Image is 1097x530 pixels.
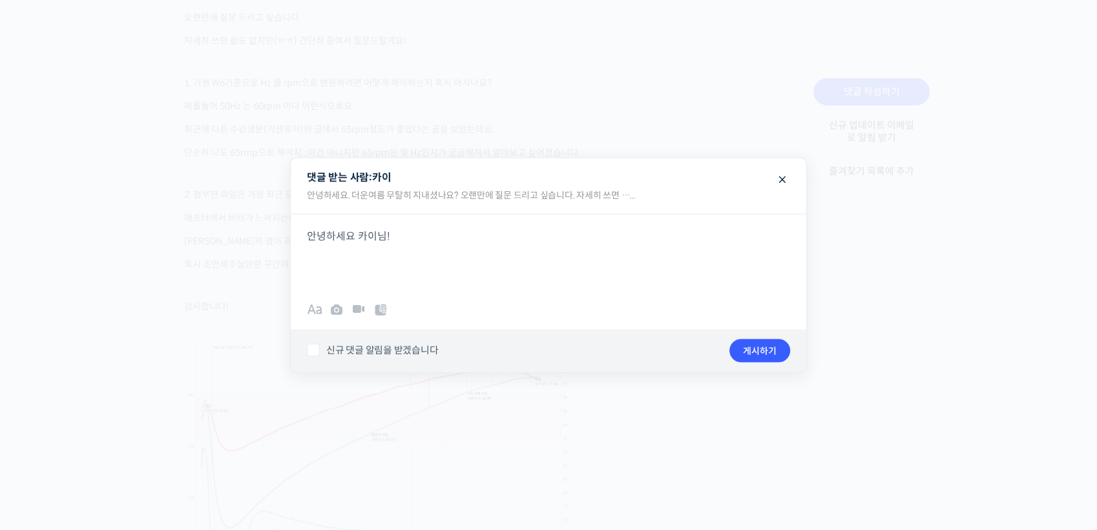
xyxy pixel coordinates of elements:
[291,158,806,214] legend: 댓글 받는 사람:
[200,429,215,440] span: 설정
[41,429,48,440] span: 홈
[307,344,438,357] label: 신규 댓글 알림을 받겠습니다
[167,410,248,442] a: 설정
[118,430,134,440] span: 대화
[372,171,392,184] span: 카이
[729,339,790,362] button: 게시하기
[297,184,800,214] div: 안녕하세요. 더운여름 무탈히 지내셨나요? 오랜만에 질문 드리고 싶습니다. 자세히 쓰면 …...
[85,410,167,442] a: 대화
[307,227,790,244] p: 안녕하세요 카이님!
[4,410,85,442] a: 홈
